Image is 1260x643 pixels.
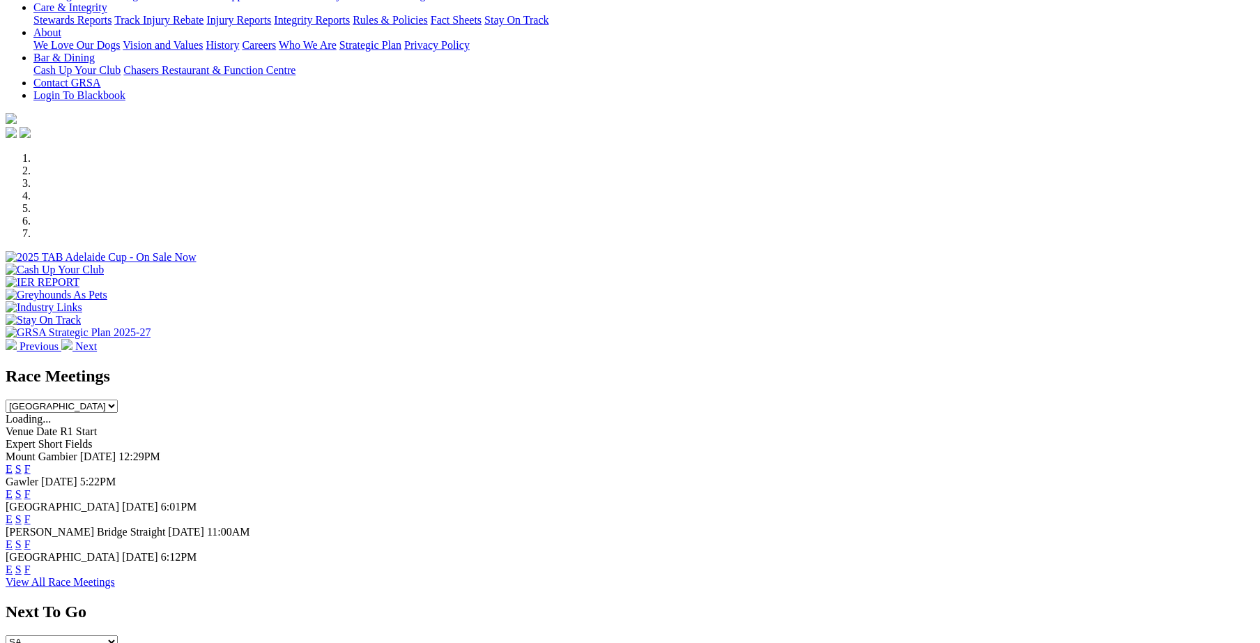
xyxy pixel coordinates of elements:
span: [DATE] [122,501,158,513]
span: [DATE] [80,451,116,462]
div: About [33,39,1254,52]
span: Next [75,340,97,352]
a: E [6,463,13,475]
span: Fields [65,438,92,450]
h2: Race Meetings [6,367,1254,386]
span: Venue [6,425,33,437]
span: Short [38,438,63,450]
img: 2025 TAB Adelaide Cup - On Sale Now [6,251,197,264]
span: [DATE] [168,526,204,538]
a: Track Injury Rebate [114,14,203,26]
a: Careers [242,39,276,51]
span: 6:12PM [161,551,197,563]
div: Bar & Dining [33,64,1254,77]
span: 12:29PM [118,451,160,462]
a: F [24,488,31,500]
span: R1 Start [60,425,97,437]
span: Gawler [6,476,38,487]
a: S [15,563,22,575]
span: Expert [6,438,36,450]
a: Vision and Values [123,39,203,51]
a: Login To Blackbook [33,89,125,101]
a: Chasers Restaurant & Function Centre [123,64,295,76]
span: Mount Gambier [6,451,77,462]
a: E [6,488,13,500]
span: [DATE] [41,476,77,487]
a: Rules & Policies [353,14,428,26]
a: Injury Reports [206,14,271,26]
a: Stay On Track [484,14,548,26]
span: Loading... [6,413,51,425]
a: Who We Are [279,39,337,51]
a: Fact Sheets [431,14,482,26]
span: 6:01PM [161,501,197,513]
img: IER REPORT [6,276,79,289]
span: [DATE] [122,551,158,563]
a: S [15,463,22,475]
span: [PERSON_NAME] Bridge Straight [6,526,165,538]
a: Previous [6,340,61,352]
a: Stewards Reports [33,14,112,26]
span: Date [36,425,57,437]
img: Greyhounds As Pets [6,289,107,301]
span: 5:22PM [80,476,116,487]
a: F [24,513,31,525]
a: Contact GRSA [33,77,100,89]
div: Care & Integrity [33,14,1254,27]
span: 11:00AM [207,526,250,538]
a: Cash Up Your Club [33,64,121,76]
a: We Love Our Dogs [33,39,120,51]
img: chevron-left-pager-white.svg [6,339,17,350]
span: Previous [20,340,59,352]
a: E [6,513,13,525]
a: E [6,563,13,575]
h2: Next To Go [6,603,1254,621]
img: GRSA Strategic Plan 2025-27 [6,326,151,339]
a: E [6,538,13,550]
img: Cash Up Your Club [6,264,104,276]
span: [GEOGRAPHIC_DATA] [6,551,119,563]
a: History [206,39,239,51]
a: About [33,27,61,38]
a: S [15,513,22,525]
a: Next [61,340,97,352]
a: F [24,463,31,475]
a: Bar & Dining [33,52,95,63]
a: F [24,538,31,550]
img: twitter.svg [20,127,31,138]
a: Care & Integrity [33,1,107,13]
a: Integrity Reports [274,14,350,26]
img: logo-grsa-white.png [6,113,17,124]
a: S [15,538,22,550]
a: View All Race Meetings [6,576,115,588]
img: chevron-right-pager-white.svg [61,339,72,350]
img: facebook.svg [6,127,17,138]
img: Stay On Track [6,314,81,326]
a: Strategic Plan [339,39,401,51]
img: Industry Links [6,301,82,314]
a: S [15,488,22,500]
span: [GEOGRAPHIC_DATA] [6,501,119,513]
a: Privacy Policy [404,39,470,51]
a: F [24,563,31,575]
